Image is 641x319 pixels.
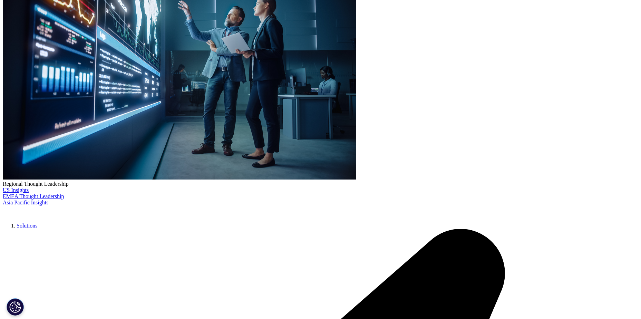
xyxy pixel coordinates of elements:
[3,193,64,199] a: EMEA Thought Leadership
[7,298,24,316] button: Paramètres des cookies
[3,200,48,205] a: Asia Pacific Insights
[3,187,29,193] a: US Insights
[3,181,638,187] div: Regional Thought Leadership
[17,223,37,229] a: Solutions
[3,206,58,216] img: IQVIA Healthcare Information Technology and Pharma Clinical Research Company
